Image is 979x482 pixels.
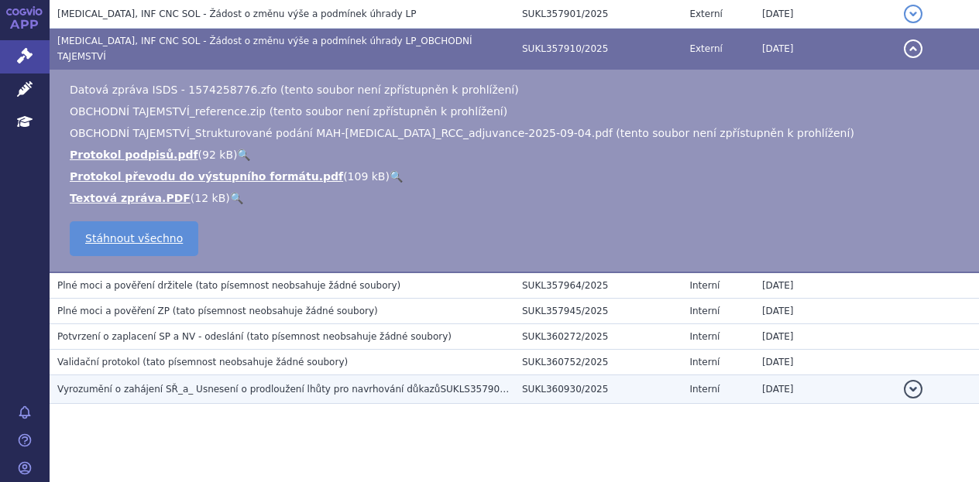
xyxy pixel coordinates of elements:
[754,375,896,404] td: [DATE]
[57,306,170,316] span: Plné moci a pověření ZP
[689,280,720,291] span: Interní
[195,280,400,291] span: (tato písemnost neobsahuje žádné soubory)
[202,149,233,161] span: 92 kB
[514,272,682,299] td: SUKL357964/2025
[514,299,682,324] td: SUKL357945/2025
[904,380,922,398] button: detail
[57,280,193,291] span: Plné moci a pověření držitele
[57,331,243,342] span: Potvrzení o zaplacení SP a NV - odeslání
[514,375,682,404] td: SUKL360930/2025
[246,331,452,342] span: (tato písemnost neobsahuje žádné soubory)
[754,272,896,299] td: [DATE]
[70,221,198,256] a: Stáhnout všechno
[70,192,191,204] a: Textová zpráva.PDF
[70,84,519,96] span: Datová zpráva ISDS - 1574258776.zfo (tento soubor není zpřístupněn k prohlížení)
[70,105,507,118] span: OBCHODNÍ TAJEMSTVÍ_reference.zip (tento soubor není zpřístupněn k prohlížení)
[754,29,896,70] td: [DATE]
[70,169,964,184] li: ( )
[237,149,250,161] a: 🔍
[514,350,682,375] td: SUKL360752/2025
[70,170,343,183] a: Protokol převodu do výstupního formátu.pdf
[57,36,472,62] span: KEYTRUDA, INF CNC SOL - Žádost o změnu výše a podmínek úhrady LP_OBCHODNÍ TAJEMSTVÍ
[689,357,720,367] span: Interní
[754,350,896,375] td: [DATE]
[514,29,682,70] td: SUKL357910/2025
[143,357,348,367] span: (tato písemnost neobsahuje žádné soubory)
[689,384,720,395] span: Interní
[904,39,922,58] button: detail
[70,190,964,206] li: ( )
[689,9,722,19] span: Externí
[514,324,682,350] td: SUKL360272/2025
[689,331,720,342] span: Interní
[904,5,922,23] button: detail
[57,9,416,19] span: KEYTRUDA, INF CNC SOL - Žádost o změnu výše a podmínek úhrady LP
[194,192,225,204] span: 12 kB
[689,43,722,54] span: Externí
[173,306,378,316] span: (tato písemnost neobsahuje žádné soubory)
[70,127,854,139] span: OBCHODNÍ TAJEMSTVÍ_Strukturované podání MAH-[MEDICAL_DATA]_RCC_adjuvance-2025-09-04.pdf (tento so...
[57,357,140,367] span: Validační protokol
[754,299,896,324] td: [DATE]
[348,170,386,183] span: 109 kB
[70,149,198,161] a: Protokol podpisů.pdf
[230,192,243,204] a: 🔍
[70,147,964,162] li: ( )
[390,170,403,183] a: 🔍
[754,324,896,350] td: [DATE]
[689,306,720,316] span: Interní
[57,384,532,395] span: Vyrozumění o zahájení SŘ_a_ Usnesení o prodloužení lhůty pro navrhování důkazůSUKLS357901/2025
